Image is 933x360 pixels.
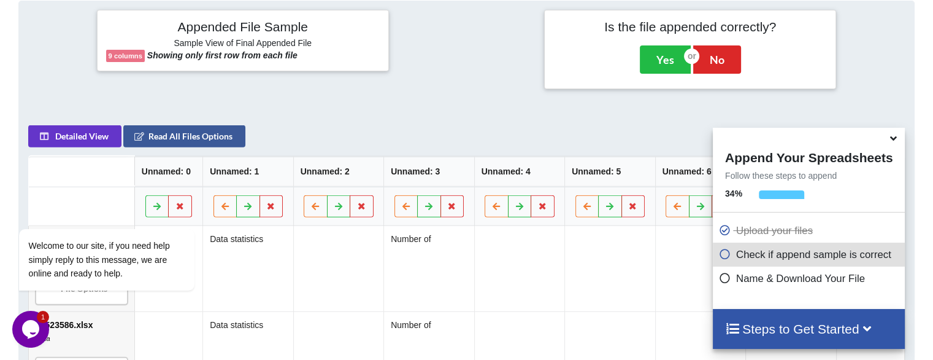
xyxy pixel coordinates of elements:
[474,157,564,187] th: Unnamed: 4
[12,311,52,348] iframe: chat widget
[725,321,893,337] h4: Steps to Get Started
[719,247,902,262] p: Check if append sample is correct
[655,157,745,187] th: Unnamed: 6
[713,170,905,182] p: Follow these steps to append
[383,157,474,187] th: Unnamed: 3
[106,19,380,36] h4: Appended File Sample
[719,271,902,286] p: Name & Download Your File
[719,223,902,238] p: Upload your files
[202,157,293,187] th: Unnamed: 1
[147,50,298,60] b: Showing only first row from each file
[383,226,474,311] td: Number of
[28,125,121,147] button: Detailed View
[134,157,202,187] th: Unnamed: 0
[12,160,233,305] iframe: chat widget
[123,125,245,147] button: Read All Files Options
[725,189,742,198] b: 34 %
[553,19,827,34] h4: Is the file appended correctly?
[202,226,293,311] td: Data statistics
[293,157,383,187] th: Unnamed: 2
[693,45,741,74] button: No
[564,157,655,187] th: Unnamed: 5
[106,38,380,50] h6: Sample View of Final Appended File
[713,147,905,165] h4: Append Your Spreadsheets
[109,52,142,60] b: 9 columns
[640,45,691,74] button: Yes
